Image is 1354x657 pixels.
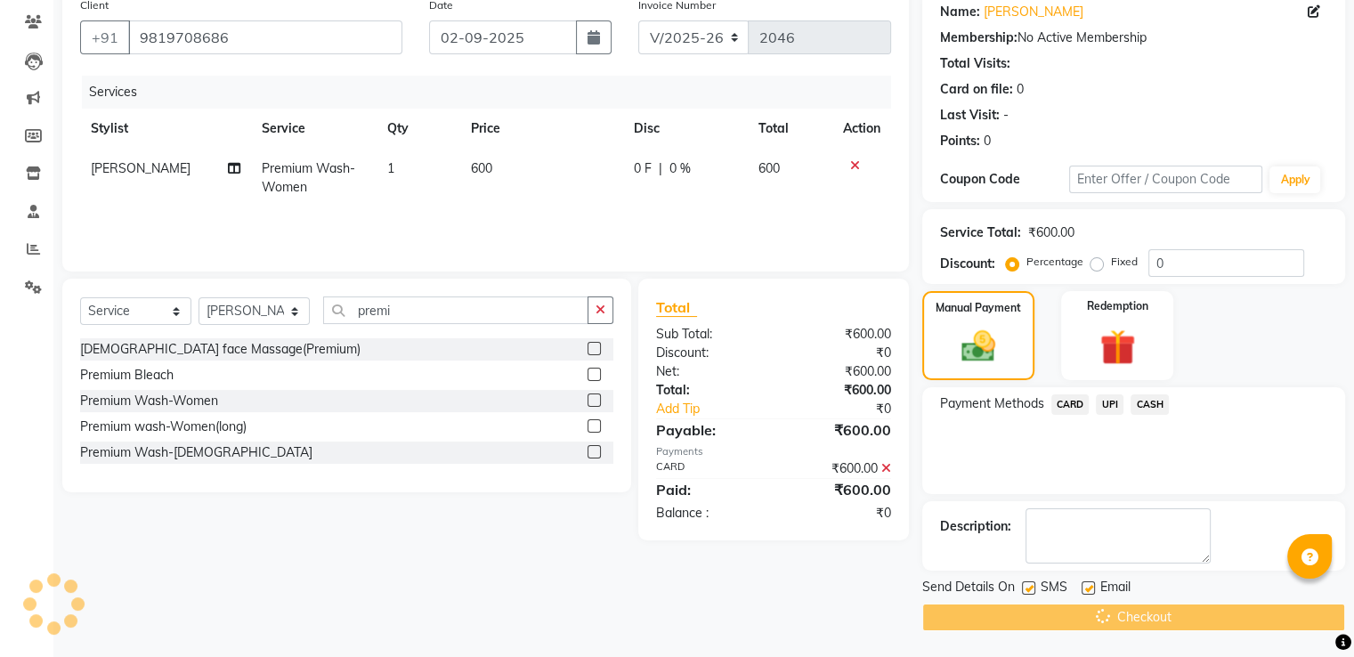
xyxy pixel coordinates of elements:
[758,160,780,176] span: 600
[656,298,697,317] span: Total
[1131,394,1169,415] span: CASH
[774,381,904,400] div: ₹600.00
[936,300,1021,316] label: Manual Payment
[940,54,1010,73] div: Total Visits:
[643,325,774,344] div: Sub Total:
[643,479,774,500] div: Paid:
[774,479,904,500] div: ₹600.00
[748,109,832,149] th: Total
[251,109,377,149] th: Service
[471,160,492,176] span: 600
[643,381,774,400] div: Total:
[80,20,130,54] button: +91
[940,106,1000,125] div: Last Visit:
[460,109,623,149] th: Price
[1028,223,1074,242] div: ₹600.00
[774,325,904,344] div: ₹600.00
[940,517,1011,536] div: Description:
[774,419,904,441] div: ₹600.00
[1051,394,1090,415] span: CARD
[1017,80,1024,99] div: 0
[80,340,361,359] div: [DEMOGRAPHIC_DATA] face Massage(Premium)
[80,392,218,410] div: Premium Wash-Women
[80,366,174,385] div: Premium Bleach
[669,159,691,178] span: 0 %
[262,160,355,195] span: Premium Wash-Women
[940,394,1044,413] span: Payment Methods
[774,504,904,523] div: ₹0
[323,296,588,324] input: Search or Scan
[795,400,904,418] div: ₹0
[1087,298,1148,314] label: Redemption
[91,160,191,176] span: [PERSON_NAME]
[1041,578,1067,600] span: SMS
[1003,106,1009,125] div: -
[128,20,402,54] input: Search by Name/Mobile/Email/Code
[940,80,1013,99] div: Card on file:
[643,362,774,381] div: Net:
[940,3,980,21] div: Name:
[940,132,980,150] div: Points:
[774,459,904,478] div: ₹600.00
[1100,578,1131,600] span: Email
[940,170,1069,189] div: Coupon Code
[1269,166,1320,193] button: Apply
[951,327,1006,366] img: _cash.svg
[80,418,247,436] div: Premium wash-Women(long)
[387,160,394,176] span: 1
[774,362,904,381] div: ₹600.00
[643,459,774,478] div: CARD
[922,578,1015,600] span: Send Details On
[1026,254,1083,270] label: Percentage
[80,109,251,149] th: Stylist
[634,159,652,178] span: 0 F
[940,223,1021,242] div: Service Total:
[1096,394,1123,415] span: UPI
[940,28,1018,47] div: Membership:
[940,255,995,273] div: Discount:
[643,419,774,441] div: Payable:
[984,132,991,150] div: 0
[623,109,748,149] th: Disc
[643,344,774,362] div: Discount:
[1069,166,1263,193] input: Enter Offer / Coupon Code
[1111,254,1138,270] label: Fixed
[82,76,904,109] div: Services
[80,443,312,462] div: Premium Wash-[DEMOGRAPHIC_DATA]
[1089,325,1147,369] img: _gift.svg
[832,109,891,149] th: Action
[659,159,662,178] span: |
[377,109,460,149] th: Qty
[984,3,1083,21] a: [PERSON_NAME]
[643,504,774,523] div: Balance :
[774,344,904,362] div: ₹0
[656,444,891,459] div: Payments
[940,28,1327,47] div: No Active Membership
[643,400,795,418] a: Add Tip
